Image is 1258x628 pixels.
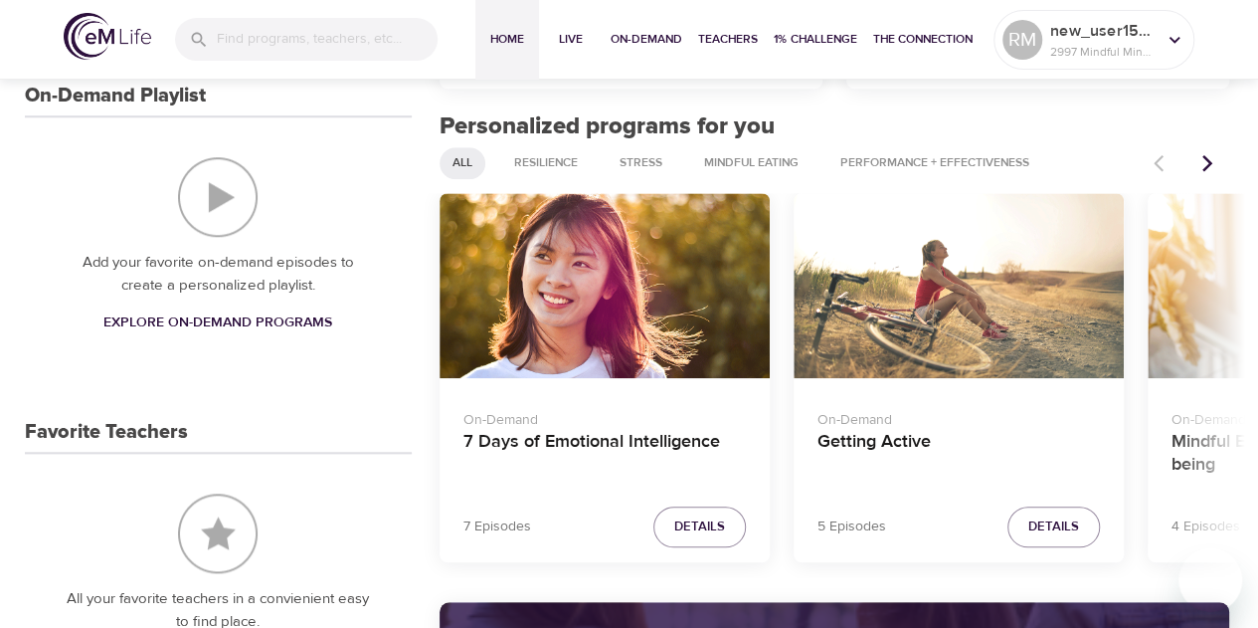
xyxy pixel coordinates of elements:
[1185,141,1229,185] button: Next items
[1002,20,1042,60] div: RM
[1050,43,1156,61] p: 2997 Mindful Minutes
[817,431,1100,479] h4: Getting Active
[440,112,1230,141] h2: Personalized programs for you
[25,85,206,107] h3: On-Demand Playlist
[774,29,857,50] span: 1% Challenge
[1171,517,1240,537] p: 4 Episodes
[674,516,725,538] span: Details
[25,421,188,444] h3: Favorite Teachers
[827,147,1042,179] div: Performance + Effectiveness
[440,193,770,379] button: 7 Days of Emotional Intelligence
[1007,507,1100,547] button: Details
[1178,548,1242,612] iframe: Button to launch messaging window
[692,154,810,171] span: Mindful Eating
[817,517,886,537] p: 5 Episodes
[817,402,1100,431] p: On-Demand
[441,154,484,171] span: All
[501,147,591,179] div: Resilience
[95,305,340,341] a: Explore On-Demand Programs
[463,431,746,479] h4: 7 Days of Emotional Intelligence
[691,147,811,179] div: Mindful Eating
[698,29,758,50] span: Teachers
[611,29,682,50] span: On-Demand
[502,154,590,171] span: Resilience
[828,154,1041,171] span: Performance + Effectiveness
[440,147,485,179] div: All
[1028,516,1079,538] span: Details
[178,494,258,573] img: Favorite Teachers
[64,13,151,60] img: logo
[483,29,531,50] span: Home
[178,157,258,237] img: On-Demand Playlist
[217,18,438,61] input: Find programs, teachers, etc...
[608,154,674,171] span: Stress
[463,517,531,537] p: 7 Episodes
[103,311,332,335] span: Explore On-Demand Programs
[547,29,595,50] span: Live
[1050,19,1156,43] p: new_user1566398461
[794,193,1124,379] button: Getting Active
[463,402,746,431] p: On-Demand
[607,147,675,179] div: Stress
[873,29,973,50] span: The Connection
[653,507,746,547] button: Details
[65,252,372,297] p: Add your favorite on-demand episodes to create a personalized playlist.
